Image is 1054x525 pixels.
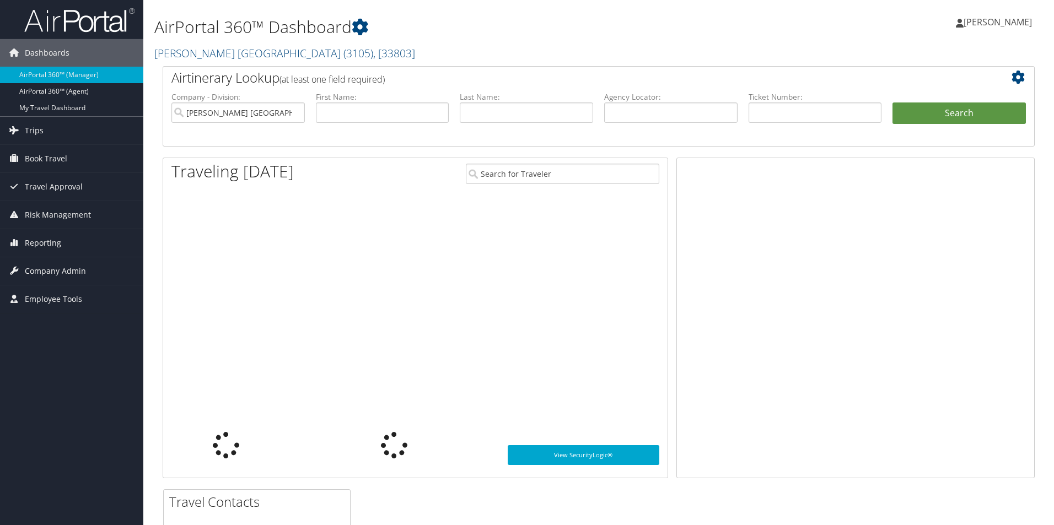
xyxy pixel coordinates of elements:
[316,91,449,102] label: First Name:
[171,91,305,102] label: Company - Division:
[25,145,67,172] span: Book Travel
[956,6,1043,39] a: [PERSON_NAME]
[25,201,91,229] span: Risk Management
[343,46,373,61] span: ( 3105 )
[460,91,593,102] label: Last Name:
[25,257,86,285] span: Company Admin
[508,445,659,465] a: View SecurityLogic®
[892,102,1026,125] button: Search
[154,46,415,61] a: [PERSON_NAME] [GEOGRAPHIC_DATA]
[25,173,83,201] span: Travel Approval
[749,91,882,102] label: Ticket Number:
[169,492,350,511] h2: Travel Contacts
[171,160,294,183] h1: Traveling [DATE]
[604,91,738,102] label: Agency Locator:
[171,68,953,87] h2: Airtinerary Lookup
[466,164,659,184] input: Search for Traveler
[24,7,135,33] img: airportal-logo.png
[279,73,385,85] span: (at least one field required)
[964,16,1032,28] span: [PERSON_NAME]
[154,15,747,39] h1: AirPortal 360™ Dashboard
[25,117,44,144] span: Trips
[25,285,82,313] span: Employee Tools
[25,39,69,67] span: Dashboards
[25,229,61,257] span: Reporting
[373,46,415,61] span: , [ 33803 ]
